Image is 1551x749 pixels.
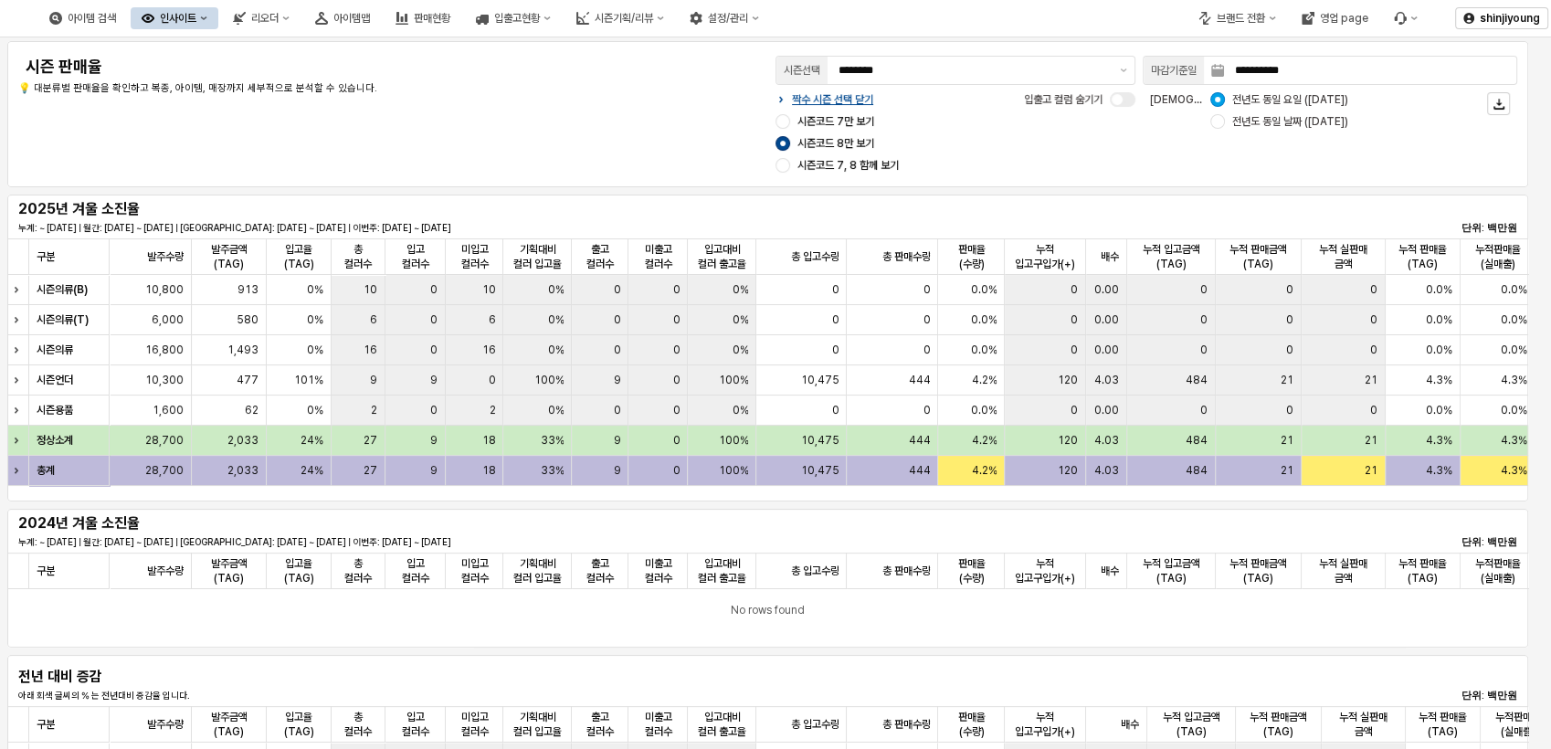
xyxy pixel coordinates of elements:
[1426,282,1452,297] span: 0.0%
[7,456,31,485] div: Expand row
[453,710,495,739] span: 미입고 컬러수
[414,12,450,25] div: 판매현황
[26,58,636,76] h4: 시즌 판매율
[145,282,184,297] span: 10,800
[1309,242,1377,271] span: 누적 실판매 금액
[775,92,873,107] button: 짝수 시즌 선택 닫기
[364,433,377,448] span: 27
[147,249,184,264] span: 발주수량
[1187,7,1287,29] div: 브랜드 전환
[237,312,258,327] span: 580
[370,373,377,387] span: 9
[579,242,620,271] span: 출고 컬러수
[37,313,89,326] strong: 시즌의류(T)
[970,403,997,417] span: 0.0%
[227,433,258,448] span: 2,033
[1232,114,1348,129] span: 전년도 동일 날짜 ([DATE])
[1480,11,1540,26] p: shinjiyoung
[7,426,31,455] div: Expand row
[945,556,997,585] span: 판매율(수량)
[481,343,495,357] span: 16
[1200,312,1208,327] span: 0
[430,282,438,297] span: 0
[145,463,184,478] span: 28,700
[1058,373,1078,387] span: 120
[294,373,323,387] span: 101%
[1426,403,1452,417] span: 0.0%
[1094,373,1119,387] span: 4.03
[732,403,748,417] span: 0%
[430,433,438,448] span: 9
[1200,403,1208,417] span: 0
[301,433,323,448] span: 24%
[1393,242,1452,271] span: 누적 판매율(TAG)
[1150,93,1296,106] span: [DEMOGRAPHIC_DATA] 기준:
[1071,282,1078,297] span: 0
[481,433,495,448] span: 18
[672,463,680,478] span: 0
[274,710,323,739] span: 입고율(TAG)
[923,312,930,327] span: 0
[222,7,301,29] div: 리오더
[430,343,438,357] span: 0
[971,373,997,387] span: 4.2%
[393,242,438,271] span: 입고 컬러수
[565,7,675,29] div: 시즌기획/리뷰
[1291,7,1379,29] button: 영업 page
[152,312,184,327] span: 6,000
[1012,242,1078,271] span: 누적 입고구입가(+)
[37,564,55,578] span: 구분
[1501,463,1527,478] span: 4.3%
[970,312,997,327] span: 0.0%
[199,556,258,585] span: 발주금액(TAG)
[908,433,930,448] span: 444
[245,403,258,417] span: 62
[831,282,839,297] span: 0
[672,373,680,387] span: 0
[970,343,997,357] span: 0.0%
[708,12,748,25] div: 설정/관리
[800,433,839,448] span: 10,475
[945,242,997,271] span: 판매율(수량)
[453,556,495,585] span: 미입고 컬러수
[636,556,680,585] span: 미출고 컬러수
[1281,373,1293,387] span: 21
[613,403,620,417] span: 0
[679,7,770,29] div: 설정/관리
[131,7,218,29] button: 인사이트
[511,710,564,739] span: 기획대비 컬러 입고율
[18,514,269,533] h5: 2024년 겨울 소진율
[1286,343,1293,357] span: 0
[339,556,377,585] span: 총 컬러수
[1370,312,1377,327] span: 0
[274,556,323,585] span: 입고율(TAG)
[1365,463,1377,478] span: 21
[307,343,323,357] span: 0%
[1426,433,1452,448] span: 4.3%
[540,463,564,478] span: 33%
[307,282,323,297] span: 0%
[1426,312,1452,327] span: 0.0%
[38,7,127,29] div: 아이템 검색
[1286,312,1293,327] span: 0
[304,7,381,29] button: 아이템맵
[18,221,1018,235] p: 누계: ~ [DATE] | 월간: [DATE] ~ [DATE] | [GEOGRAPHIC_DATA]: [DATE] ~ [DATE] | 이번주: [DATE] ~ [DATE]
[1426,463,1452,478] span: 4.3%
[970,282,997,297] span: 0.0%
[1413,710,1472,739] span: 누적 판매율(TAG)
[579,556,620,585] span: 출고 컬러수
[1058,433,1078,448] span: 120
[1455,7,1548,29] button: shinjiyoung
[790,717,839,732] span: 총 입고수량
[1186,373,1208,387] span: 484
[1286,403,1293,417] span: 0
[971,463,997,478] span: 4.2%
[274,242,323,271] span: 입고율(TAG)
[1232,92,1348,107] span: 전년도 동일 요일 ([DATE])
[430,373,438,387] span: 9
[797,114,874,129] span: 시즌코드 7만 보기
[1058,463,1078,478] span: 120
